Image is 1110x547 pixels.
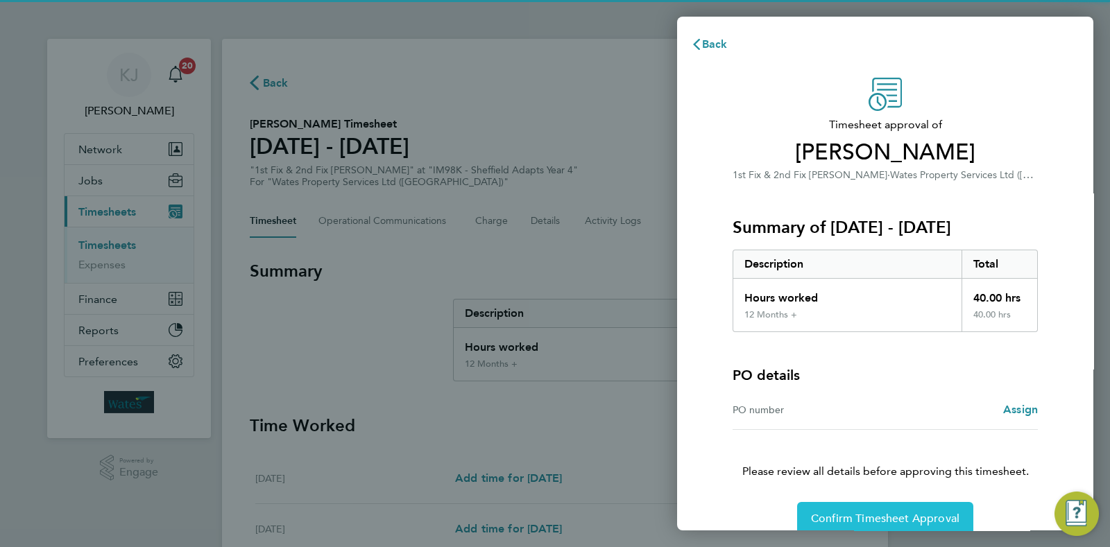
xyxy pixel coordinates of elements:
[702,37,728,51] span: Back
[1054,492,1099,536] button: Engage Resource Center
[744,309,797,320] div: 12 Months +
[962,279,1038,309] div: 40.00 hrs
[733,116,1038,133] span: Timesheet approval of
[733,139,1038,166] span: [PERSON_NAME]
[733,250,962,278] div: Description
[733,365,800,385] h4: PO details
[733,401,885,418] div: PO number
[811,512,959,526] span: Confirm Timesheet Approval
[733,216,1038,238] h3: Summary of [DATE] - [DATE]
[1003,403,1038,416] span: Assign
[887,169,890,181] span: ·
[797,502,973,535] button: Confirm Timesheet Approval
[716,430,1054,480] p: Please review all details before approving this timesheet.
[962,309,1038,331] div: 40.00 hrs
[733,169,887,181] span: 1st Fix & 2nd Fix [PERSON_NAME]
[1003,401,1038,418] a: Assign
[733,279,962,309] div: Hours worked
[677,31,742,58] button: Back
[733,250,1038,332] div: Summary of 13 - 19 Sep 2025
[962,250,1038,278] div: Total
